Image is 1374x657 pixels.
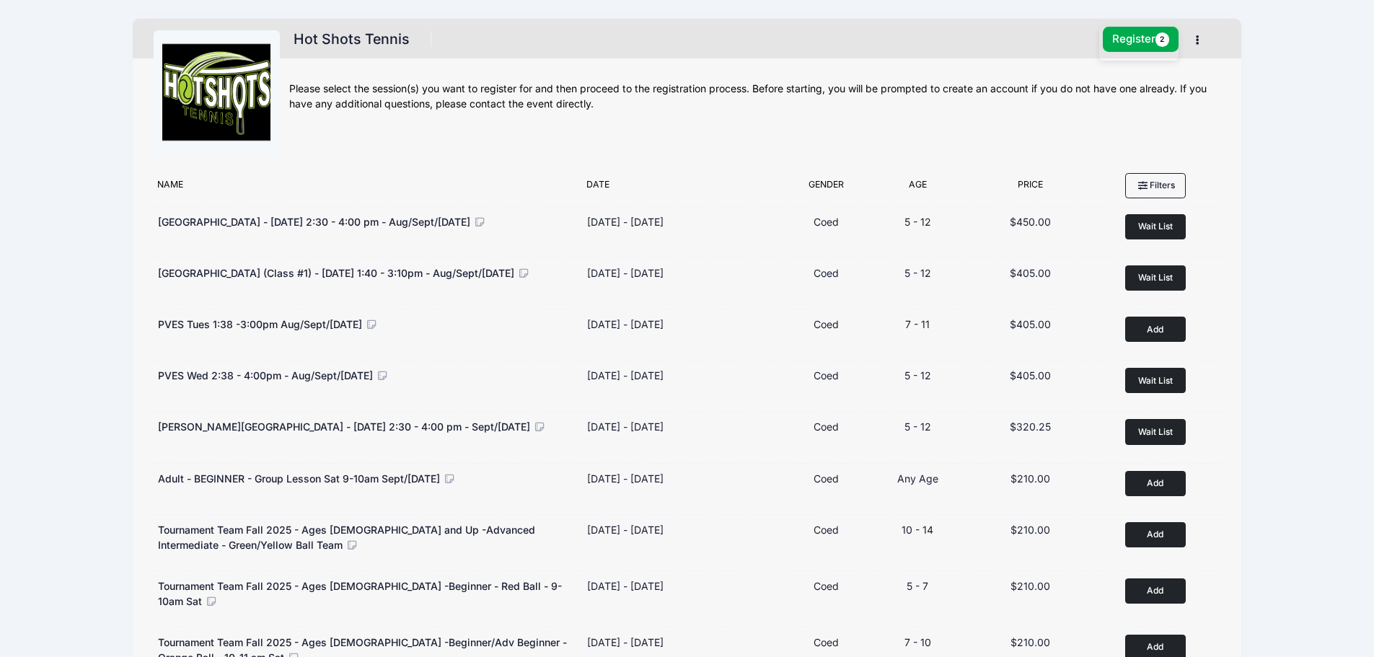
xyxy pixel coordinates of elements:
img: logo [162,40,270,148]
span: Coed [814,420,839,433]
button: Wait List [1125,214,1186,239]
span: Tournament Team Fall 2025 - Ages [DEMOGRAPHIC_DATA] -Beginner - Red Ball - 9-10am Sat [158,580,562,607]
span: 5 - 12 [904,216,931,228]
div: Price [966,178,1095,198]
button: Filters [1125,173,1186,198]
span: Any Age [897,472,938,485]
span: $405.00 [1010,369,1051,382]
span: $405.00 [1010,267,1051,279]
span: $405.00 [1010,318,1051,330]
span: $320.25 [1010,420,1051,433]
span: Wait List [1138,426,1173,437]
span: $210.00 [1010,580,1050,592]
span: [GEOGRAPHIC_DATA] (Class #1) - [DATE] 1:40 - 3:10pm - Aug/Sept/[DATE] [158,267,514,279]
div: Name [150,178,579,198]
span: [PERSON_NAME][GEOGRAPHIC_DATA] - [DATE] 2:30 - 4:00 pm - Sept/[DATE] [158,420,530,433]
div: [DATE] - [DATE] [587,471,664,486]
button: Wait List [1125,265,1186,291]
h1: Hot Shots Tennis [289,27,415,52]
div: [DATE] - [DATE] [587,578,664,594]
div: Date [580,178,784,198]
button: Add [1125,317,1186,342]
div: Please select the session(s) you want to register for and then proceed to the registration proces... [289,81,1220,112]
button: Wait List [1125,368,1186,393]
span: PVES Wed 2:38 - 4:00pm - Aug/Sept/[DATE] [158,369,373,382]
span: Coed [814,369,839,382]
div: [DATE] - [DATE] [587,214,664,229]
div: [DATE] - [DATE] [587,419,664,434]
span: Coed [814,636,839,648]
span: 7 - 10 [904,636,931,648]
span: 5 - 12 [904,420,931,433]
span: Wait List [1138,375,1173,386]
div: [DATE] - [DATE] [587,522,664,537]
span: Coed [814,267,839,279]
div: [DATE] - [DATE] [587,635,664,650]
span: 5 - 7 [907,580,928,592]
button: Add [1125,578,1186,604]
span: $450.00 [1010,216,1051,228]
button: Wait List [1125,419,1186,444]
span: Coed [814,524,839,536]
span: 7 - 11 [905,318,930,330]
span: Adult - BEGINNER - Group Lesson Sat 9-10am Sept/[DATE] [158,472,440,485]
div: Age [870,178,966,198]
button: Register2 [1103,27,1179,52]
span: Tournament Team Fall 2025 - Ages [DEMOGRAPHIC_DATA] and Up -Advanced Intermediate - Green/Yellow ... [158,524,535,551]
span: Wait List [1138,221,1173,232]
div: [DATE] - [DATE] [587,265,664,281]
span: 5 - 12 [904,369,931,382]
div: [DATE] - [DATE] [587,317,664,332]
span: Coed [814,216,839,228]
button: Add [1125,522,1186,547]
span: PVES Tues 1:38 -3:00pm Aug/Sept/[DATE] [158,318,362,330]
span: $210.00 [1010,524,1050,536]
div: [DATE] - [DATE] [587,368,664,383]
span: 5 - 12 [904,267,931,279]
span: Wait List [1138,272,1173,283]
span: Coed [814,318,839,330]
span: 2 [1155,32,1170,47]
span: 10 - 14 [902,524,933,536]
span: Coed [814,580,839,592]
div: Gender [783,178,869,198]
span: Coed [814,472,839,485]
span: [GEOGRAPHIC_DATA] - [DATE] 2:30 - 4:00 pm - Aug/Sept/[DATE] [158,216,470,228]
button: Add [1125,471,1186,496]
span: $210.00 [1010,636,1050,648]
span: $210.00 [1010,472,1050,485]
